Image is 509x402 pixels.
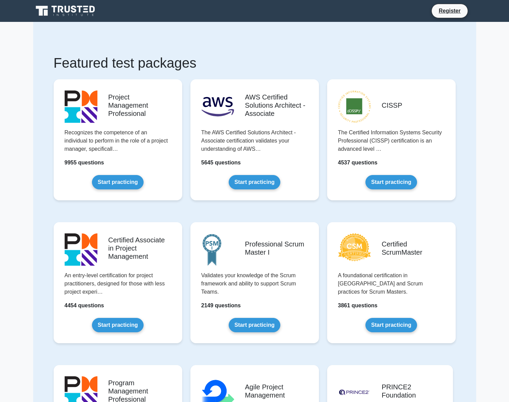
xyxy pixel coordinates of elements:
[229,175,280,189] a: Start practicing
[92,318,144,332] a: Start practicing
[434,6,465,15] a: Register
[365,175,417,189] a: Start practicing
[365,318,417,332] a: Start practicing
[229,318,280,332] a: Start practicing
[92,175,144,189] a: Start practicing
[54,55,456,71] h1: Featured test packages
